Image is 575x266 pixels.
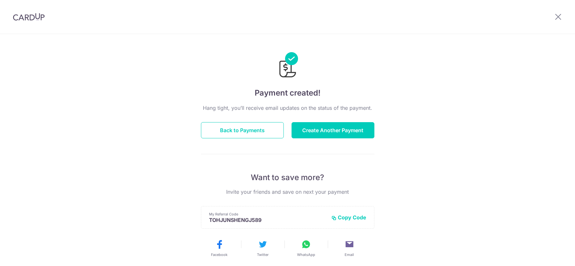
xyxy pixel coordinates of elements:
[201,104,374,112] p: Hang tight, you’ll receive email updates on the status of the payment.
[201,188,374,196] p: Invite your friends and save on next your payment
[209,217,326,223] p: TOHJUNSHENGJ589
[244,239,282,257] button: Twitter
[13,13,45,21] img: CardUp
[330,239,369,257] button: Email
[201,172,374,183] p: Want to save more?
[211,252,227,257] span: Facebook
[201,87,374,99] h4: Payment created!
[200,239,238,257] button: Facebook
[292,122,374,138] button: Create Another Payment
[297,252,315,257] span: WhatsApp
[257,252,269,257] span: Twitter
[277,52,298,79] img: Payments
[331,214,366,221] button: Copy Code
[201,122,284,138] button: Back to Payments
[209,212,326,217] p: My Referral Code
[287,239,325,257] button: WhatsApp
[345,252,354,257] span: Email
